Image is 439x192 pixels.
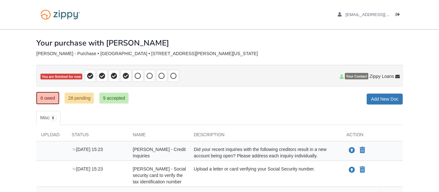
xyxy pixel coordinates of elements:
div: Name [128,131,189,141]
button: Upload Donald Evans - Social security card to verify the tax identification number [348,166,356,174]
div: Description [189,131,342,141]
span: [PERSON_NAME] - Credit Inquiries [133,147,186,158]
span: You are finished for now [40,74,82,80]
a: Misc [36,111,60,125]
a: edit profile [338,12,419,19]
button: Declare Donald Evans - Social security card to verify the tax identification number not applicable [359,166,366,174]
a: 6 owed [36,92,59,104]
span: evansdonald24124@gmail.com [345,12,419,17]
img: Logo [36,6,84,23]
a: Add New Doc [367,94,403,104]
span: [PERSON_NAME] - Social security card to verify the tax identification number [133,166,186,184]
div: Did your recent inquiries with the following creditors result in a new account being open? Please... [189,146,342,159]
span: Zippy Loans [370,73,394,79]
a: 9 accepted [99,93,129,104]
span: [DATE] 15:23 [72,166,103,171]
span: 6 [49,115,57,121]
span: [DATE] 15:23 [72,147,103,152]
div: Upload [36,131,67,141]
div: Status [67,131,128,141]
a: Log out [396,12,403,19]
div: Upload a letter or card verifying your Social Security number. [189,166,342,185]
div: [PERSON_NAME] - Purchase • [GEOGRAPHIC_DATA] • [STREET_ADDRESS][PERSON_NAME][US_STATE] [36,51,403,56]
span: Your Contact [345,73,368,79]
button: Declare Donald Evans - Credit Inquiries not applicable [359,146,366,154]
button: Upload Donald Evans - Credit Inquiries [348,146,356,154]
h1: Your purchase with [PERSON_NAME] [36,39,169,47]
a: 28 pending [65,93,94,104]
div: Action [342,131,403,141]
